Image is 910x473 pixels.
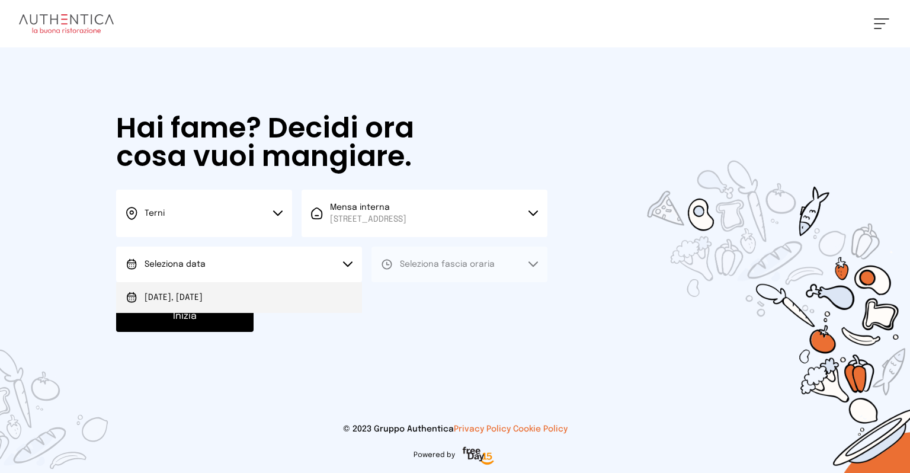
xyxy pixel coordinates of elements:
[19,423,891,435] p: © 2023 Gruppo Authentica
[145,260,206,269] span: Seleziona data
[414,450,455,460] span: Powered by
[460,445,497,468] img: logo-freeday.3e08031.png
[371,247,547,282] button: Seleziona fascia oraria
[513,425,568,433] a: Cookie Policy
[145,292,203,303] span: [DATE], [DATE]
[116,301,254,332] button: Inizia
[454,425,511,433] a: Privacy Policy
[116,247,362,282] button: Seleziona data
[400,260,495,269] span: Seleziona fascia oraria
